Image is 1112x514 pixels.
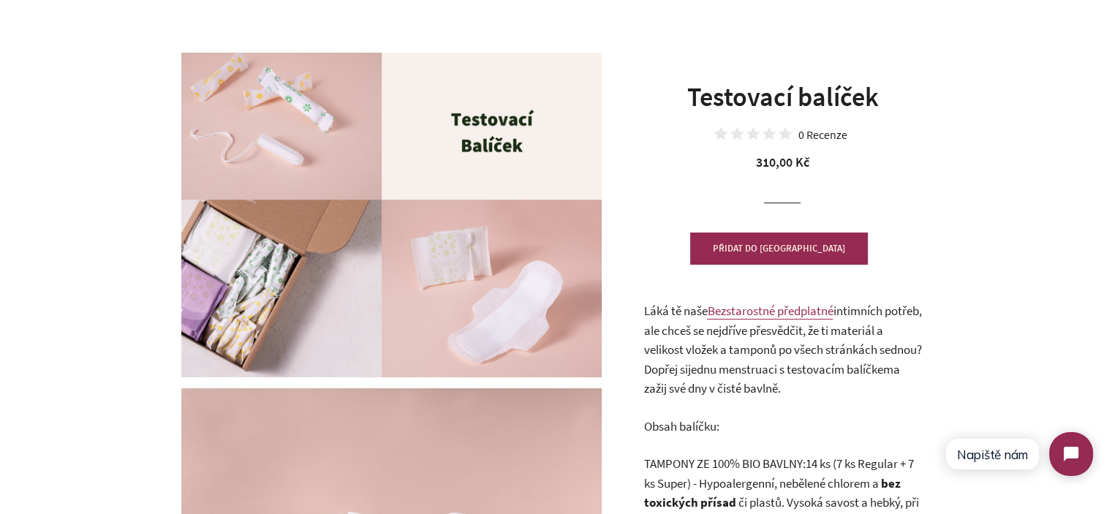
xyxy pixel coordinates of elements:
[687,361,893,377] span: jednu menstruaci s testovacím balíčkem
[756,154,809,170] span: 310,00 Kč
[713,242,845,254] span: PŘIDAT DO [GEOGRAPHIC_DATA]
[798,129,847,140] div: 0 Recenze
[690,233,868,265] button: PŘIDAT DO [GEOGRAPHIC_DATA]
[643,303,921,377] span: intimních potřeb, ale chceš se nejdříve přesvědčit, že ti materiál a velikost vložek a tamponů po...
[698,475,880,491] span: Hypoalergenní, nebělené chlorem a
[643,418,719,434] span: Obsah balíčku:
[707,303,833,320] a: Bezstarostné předplatné
[707,303,833,319] span: Bezstarostné předplatné
[643,79,921,116] h1: Testovací balíček
[643,303,707,319] span: Láká tě naše
[181,53,602,377] img: Testovací balíček
[643,456,805,472] span: TAMPONY ZE 100% BIO BAVLNY:
[932,420,1105,488] iframe: Tidio Chat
